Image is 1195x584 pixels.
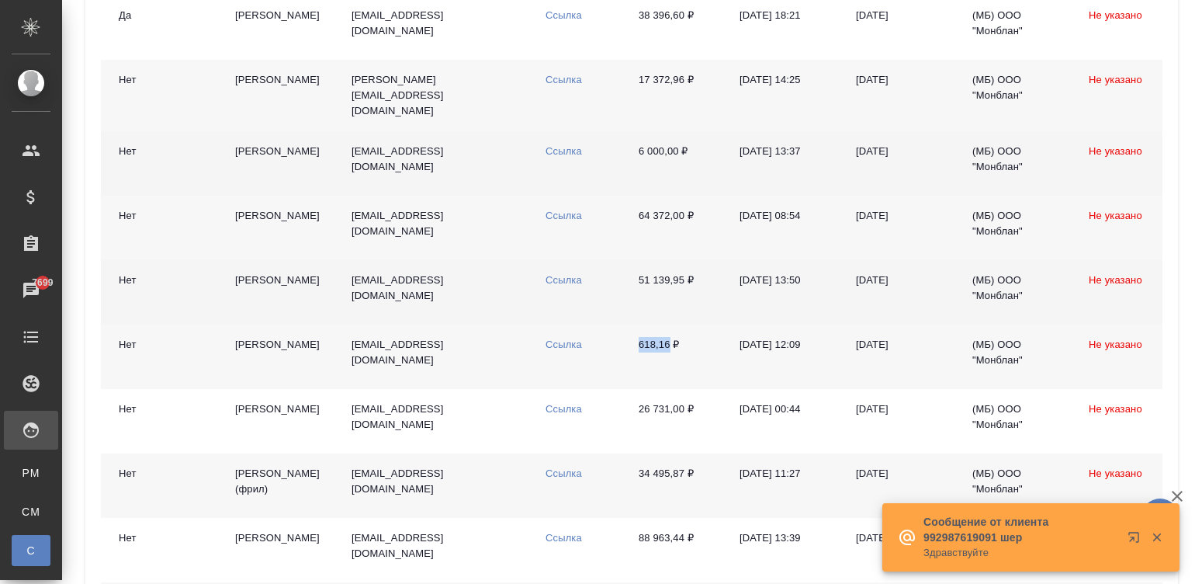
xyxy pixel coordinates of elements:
td: [PERSON_NAME] [223,131,339,196]
td: [PERSON_NAME] [223,518,339,582]
td: [DATE] 11:27 [727,454,843,518]
span: Не указано [1089,9,1142,21]
td: 618,16 ₽ [626,325,727,389]
span: CM [19,504,43,520]
td: [EMAIL_ADDRESS][DOMAIN_NAME] [339,454,533,518]
td: Нет [106,60,223,131]
td: [DATE] 12:09 [727,325,843,389]
td: [PERSON_NAME] [223,196,339,260]
a: Ссылка [546,274,582,286]
td: [DATE] [843,325,960,389]
span: С [19,543,43,558]
td: [PERSON_NAME][EMAIL_ADDRESS][DOMAIN_NAME] [339,60,533,131]
td: [DATE] 13:50 [727,260,843,325]
td: [DATE] [843,260,960,325]
p: Здравствуйте [923,545,1117,561]
td: Нет [106,454,223,518]
td: [PERSON_NAME] [223,260,339,325]
td: Нет [106,325,223,389]
td: 6 000,00 ₽ [626,131,727,196]
button: Закрыть [1141,530,1172,544]
a: Ссылка [546,210,582,221]
a: Ссылка [546,468,582,479]
span: Не указано [1089,74,1142,85]
td: [EMAIL_ADDRESS][DOMAIN_NAME] [339,196,533,260]
td: 17 372,96 ₽ [626,60,727,131]
a: Ссылка [546,403,582,415]
td: Нет [106,518,223,582]
a: Ссылка [546,9,582,21]
td: (МБ) ООО "Монблан" [960,260,1076,325]
td: (МБ) ООО "Монблан" [960,325,1076,389]
span: 7699 [23,275,62,290]
td: [DATE] [843,60,960,131]
td: [DATE] 00:44 [727,389,843,454]
span: Не указано [1089,145,1142,157]
span: Не указано [1089,403,1142,415]
td: [DATE] [843,196,960,260]
td: (МБ) ООО "Монблан" [960,60,1076,131]
td: (МБ) ООО "Монблан" [960,389,1076,454]
a: Ссылка [546,339,582,350]
td: [DATE] 13:37 [727,131,843,196]
a: Ссылка [546,74,582,85]
td: [DATE] 13:39 [727,518,843,582]
td: Нет [106,131,223,196]
td: 26 731,00 ₽ [626,389,727,454]
td: 64 372,00 ₽ [626,196,727,260]
span: Не указано [1089,468,1142,479]
td: [PERSON_NAME] (фрил) [223,454,339,518]
a: Ссылка [546,532,582,544]
p: Сообщение от клиента 992987619091 шер [923,514,1117,545]
td: [DATE] 08:54 [727,196,843,260]
td: [DATE] [843,389,960,454]
td: [EMAIL_ADDRESS][DOMAIN_NAME] [339,131,533,196]
td: 88 963,44 ₽ [626,518,727,582]
span: PM [19,465,43,481]
td: [EMAIL_ADDRESS][DOMAIN_NAME] [339,325,533,389]
td: Нет [106,389,223,454]
td: [DATE] [843,518,960,582]
td: (МБ) ООО "Монблан" [960,196,1076,260]
button: 🙏 [1141,499,1179,537]
span: Не указано [1089,210,1142,221]
td: (МБ) ООО "Монблан" [960,454,1076,518]
td: Нет [106,260,223,325]
a: Ссылка [546,145,582,157]
td: [DATE] 14:25 [727,60,843,131]
td: [DATE] [843,454,960,518]
a: 7699 [4,271,58,310]
td: [PERSON_NAME] [223,389,339,454]
td: (МБ) ООО "Монблан" [960,131,1076,196]
button: Открыть в новой вкладке [1118,522,1155,559]
td: [EMAIL_ADDRESS][DOMAIN_NAME] [339,260,533,325]
td: [PERSON_NAME] [223,325,339,389]
a: С [12,535,50,566]
td: 51 139,95 ₽ [626,260,727,325]
a: CM [12,496,50,527]
td: [DATE] [843,131,960,196]
td: [EMAIL_ADDRESS][DOMAIN_NAME] [339,389,533,454]
td: Нет [106,196,223,260]
span: Не указано [1089,339,1142,350]
td: 34 495,87 ₽ [626,454,727,518]
a: PM [12,457,50,488]
span: Не указано [1089,274,1142,286]
td: [PERSON_NAME] [223,60,339,131]
td: [EMAIL_ADDRESS][DOMAIN_NAME] [339,518,533,582]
